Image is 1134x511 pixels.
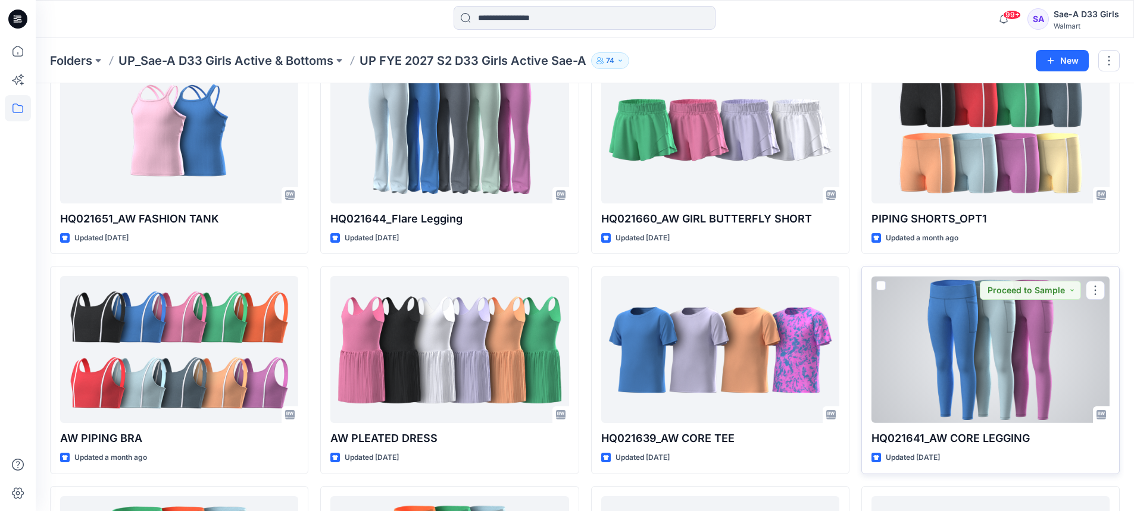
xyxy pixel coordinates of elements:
a: HQ021641_AW CORE LEGGING [871,276,1110,423]
a: HQ021639_AW CORE TEE [601,276,839,423]
p: Updated [DATE] [616,452,670,464]
p: Updated [DATE] [74,232,129,244]
p: Updated a month ago [74,452,147,464]
p: Updated [DATE] [345,232,399,244]
a: PIPING SHORTS_OPT1 [871,57,1110,203]
a: UP_Sae-A D33 Girls Active & Bottoms [118,52,333,69]
p: 74 [606,54,614,67]
p: HQ021651_AW FASHION TANK [60,211,298,227]
p: HQ021660_AW GIRL BUTTERFLY SHORT [601,211,839,227]
p: HQ021639_AW CORE TEE [601,430,839,447]
p: HQ021641_AW CORE LEGGING [871,430,1110,447]
p: AW PIPING BRA [60,430,298,447]
p: Updated [DATE] [886,452,940,464]
button: New [1036,50,1089,71]
p: PIPING SHORTS_OPT1 [871,211,1110,227]
p: HQ021644_Flare Legging [330,211,568,227]
p: Updated [DATE] [616,232,670,244]
p: Updated a month ago [886,232,958,244]
a: AW PLEATED DRESS [330,276,568,423]
a: HQ021660_AW GIRL BUTTERFLY SHORT [601,57,839,203]
a: AW PIPING BRA [60,276,298,423]
p: UP FYE 2027 S2 D33 Girls Active Sae-A [360,52,586,69]
p: Updated [DATE] [345,452,399,464]
a: Folders [50,52,92,69]
div: SA [1027,8,1049,30]
div: Sae-A D33 Girls [1054,7,1119,21]
p: AW PLEATED DRESS [330,430,568,447]
a: HQ021651_AW FASHION TANK [60,57,298,203]
span: 99+ [1003,10,1021,20]
button: 74 [591,52,629,69]
div: Walmart [1054,21,1119,30]
a: HQ021644_Flare Legging [330,57,568,203]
